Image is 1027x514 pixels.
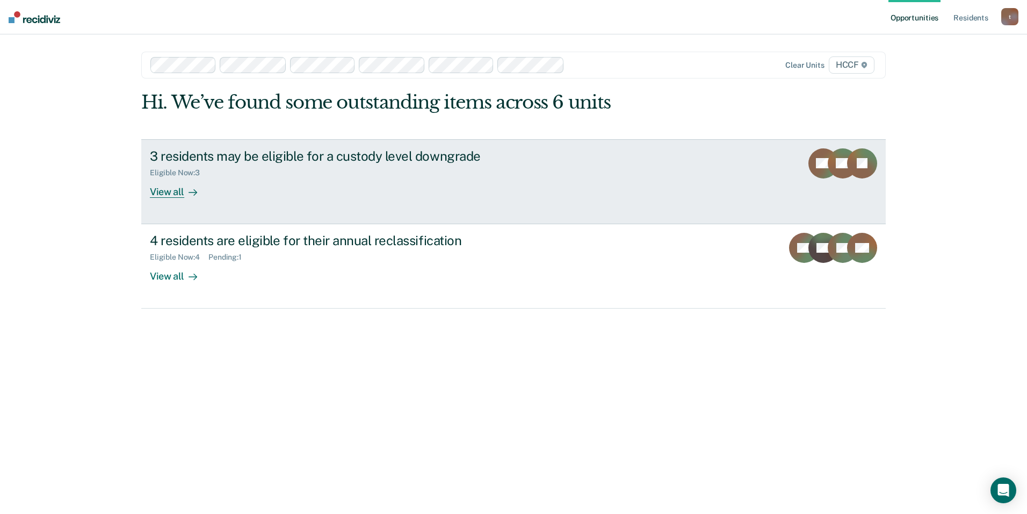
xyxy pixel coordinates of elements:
div: Open Intercom Messenger [990,477,1016,503]
div: 3 residents may be eligible for a custody level downgrade [150,148,527,164]
div: Eligible Now : 4 [150,253,208,262]
a: 4 residents are eligible for their annual reclassificationEligible Now:4Pending:1View all [141,224,886,309]
span: HCCF [829,56,874,74]
div: Pending : 1 [208,253,250,262]
div: View all [150,177,210,198]
button: t [1001,8,1018,25]
div: View all [150,262,210,283]
a: 3 residents may be eligible for a custody level downgradeEligible Now:3View all [141,139,886,224]
div: Hi. We’ve found some outstanding items across 6 units [141,91,737,113]
div: Eligible Now : 3 [150,168,208,177]
div: 4 residents are eligible for their annual reclassification [150,233,527,248]
img: Recidiviz [9,11,60,23]
div: Clear units [785,61,825,70]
